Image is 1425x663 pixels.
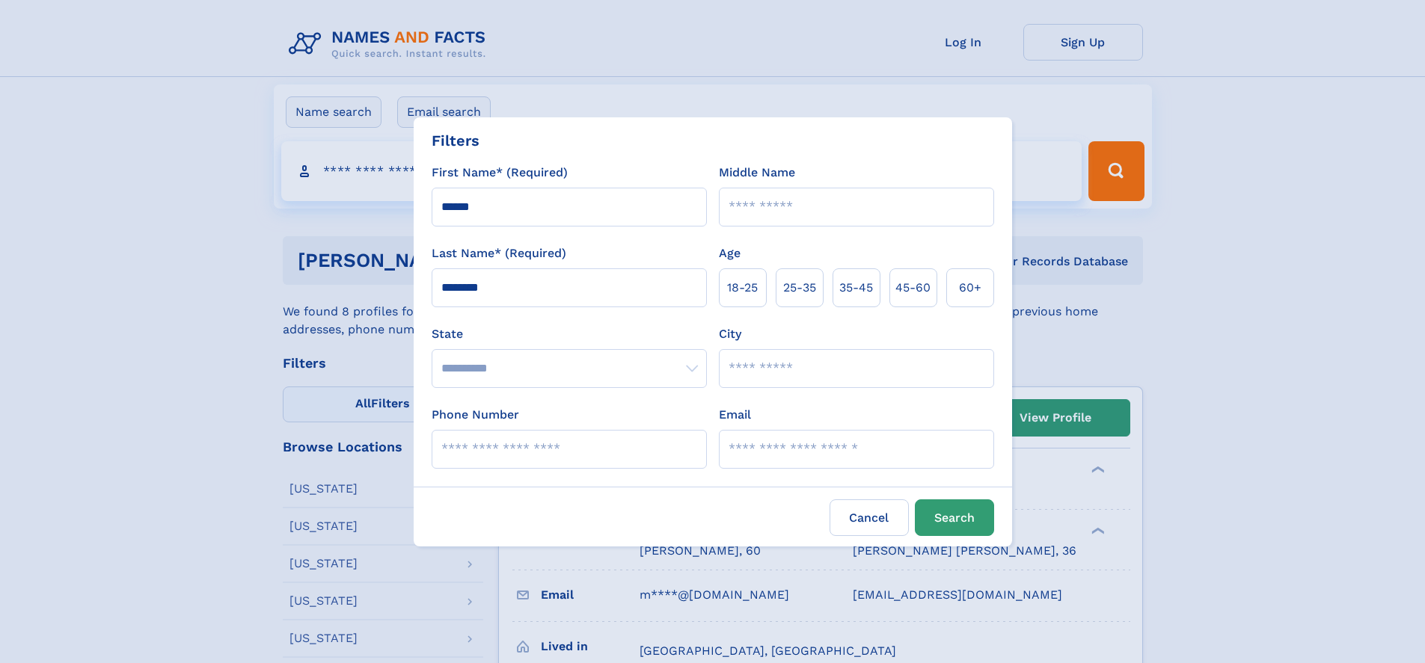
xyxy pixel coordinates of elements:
[719,325,741,343] label: City
[432,406,519,424] label: Phone Number
[432,129,479,152] div: Filters
[719,244,741,262] label: Age
[432,164,568,182] label: First Name* (Required)
[895,279,931,297] span: 45‑60
[839,279,873,297] span: 35‑45
[432,325,707,343] label: State
[830,499,909,536] label: Cancel
[719,406,751,424] label: Email
[783,279,816,297] span: 25‑35
[727,279,758,297] span: 18‑25
[959,279,981,297] span: 60+
[719,164,795,182] label: Middle Name
[432,244,566,262] label: Last Name* (Required)
[915,499,994,536] button: Search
